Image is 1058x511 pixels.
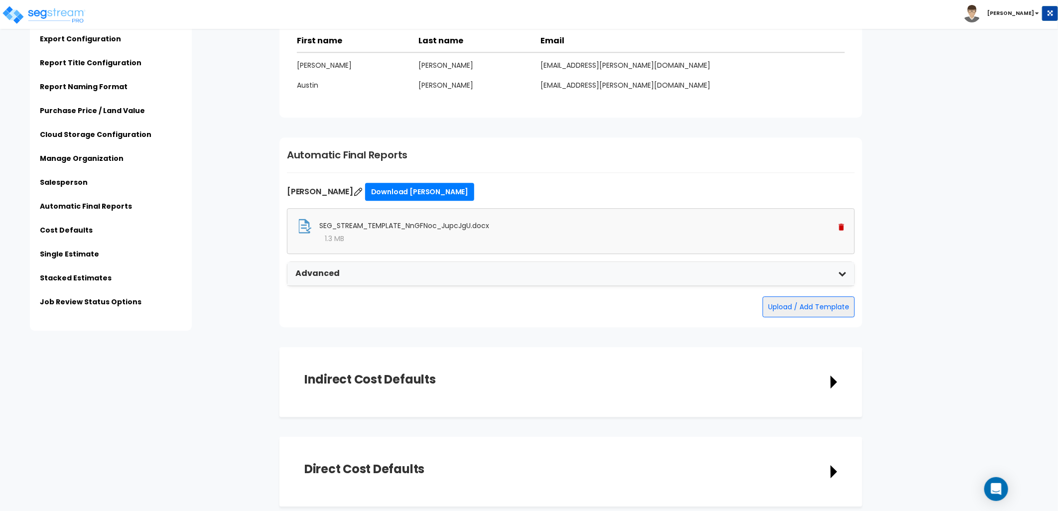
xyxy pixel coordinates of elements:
[418,60,540,70] div: [PERSON_NAME]
[963,5,981,22] img: avatar.png
[40,225,93,235] a: Cost Defaults
[418,80,540,90] div: [PERSON_NAME]
[295,268,340,279] strong: Advanced
[40,106,145,116] a: Purchase Price / Land Value
[40,129,151,139] a: Cloud Storage Configuration
[325,234,344,244] span: 1.3 MB
[987,9,1034,17] b: [PERSON_NAME]
[839,224,844,231] img: Trash Icon
[304,462,424,477] h1: Direct Cost Defaults
[40,177,88,187] a: Salesperson
[319,221,489,231] span: SEG_STREAM_TEMPLATE_NnGFNoc_JupcJgU.docx
[365,183,474,201] a: Download [PERSON_NAME]
[287,147,855,162] h1: Automatic Final Reports
[984,477,1008,501] div: Open Intercom Messenger
[40,201,132,211] a: Automatic Final Reports
[297,60,418,70] div: [PERSON_NAME]
[297,80,418,90] div: Austin
[40,58,141,68] a: Report Title Configuration
[40,34,121,44] a: Export Configuration
[304,372,436,387] h1: Indirect Cost Defaults
[540,80,784,90] div: [EMAIL_ADDRESS][PERSON_NAME][DOMAIN_NAME]
[287,183,855,201] label: [PERSON_NAME]
[40,273,112,283] a: Stacked Estimates
[1,5,86,25] img: logo_pro_r.png
[297,219,312,234] img: Uploaded File Icon
[418,35,540,47] div: Last name
[297,35,418,47] div: First name
[40,297,141,307] a: Job Review Status Options
[40,153,124,163] a: Manage Organization
[353,187,363,197] img: Change Label
[540,60,784,70] div: [EMAIL_ADDRESS][PERSON_NAME][DOMAIN_NAME]
[540,35,784,47] div: Email
[40,82,128,92] a: Report Naming Format
[763,296,855,317] button: Upload / Add Template
[40,249,99,259] a: Single Estimate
